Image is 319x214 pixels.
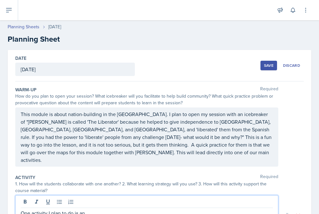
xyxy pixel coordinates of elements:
[21,110,273,164] p: This module is about nation-building in the [GEOGRAPHIC_DATA]. I plan to open my session with an ...
[8,24,39,30] a: Planning Sheets
[280,61,304,70] button: Discard
[260,174,278,181] span: Required
[260,86,278,93] span: Required
[8,33,311,45] h2: Planning Sheet
[260,61,277,70] button: Save
[15,93,278,106] div: How do you plan to open your session? What icebreaker will you facilitate to help build community...
[264,63,274,68] div: Save
[283,63,300,68] div: Discard
[15,181,278,194] div: 1. How will the students collaborate with one another? 2. What learning strategy will you use? 3....
[15,55,26,61] label: Date
[15,174,36,181] label: Activity
[15,86,37,93] label: Warm-Up
[48,24,61,30] div: [DATE]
